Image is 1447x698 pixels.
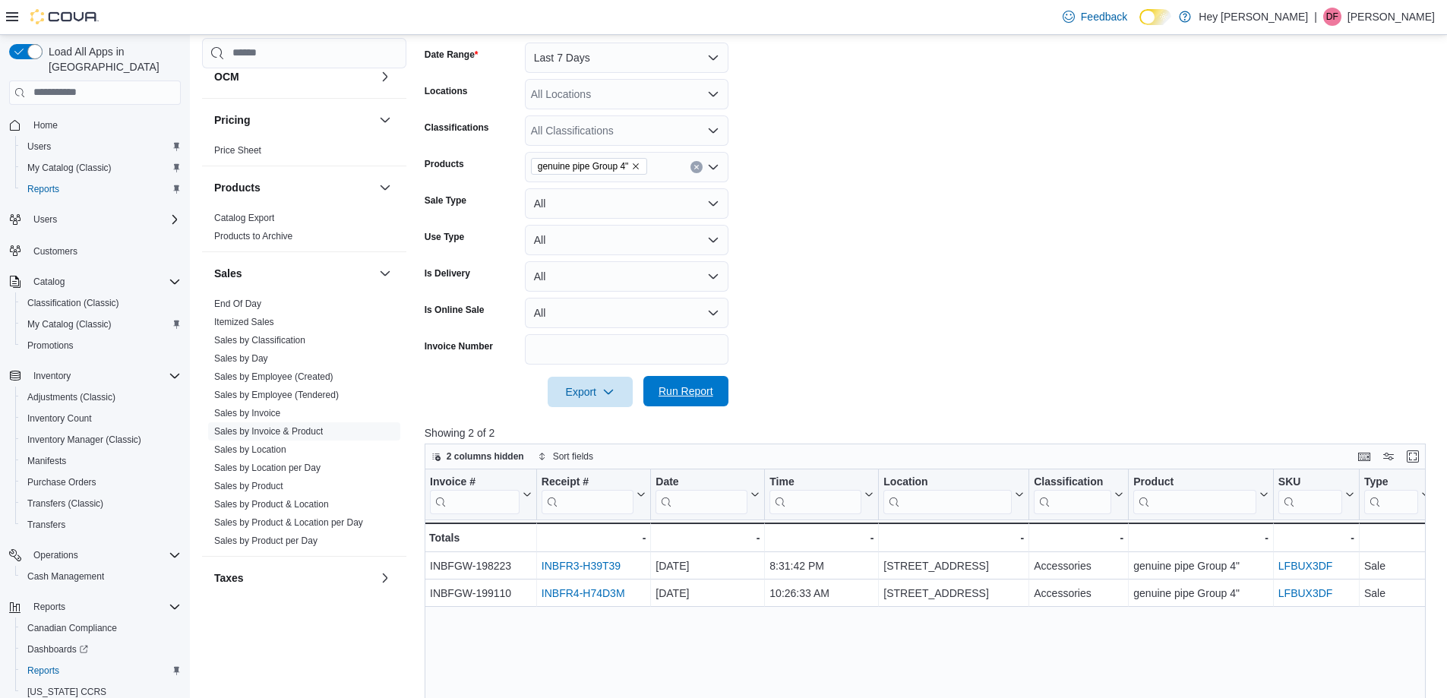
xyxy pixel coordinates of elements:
label: Locations [425,85,468,97]
a: Classification (Classic) [21,294,125,312]
span: Reports [21,662,181,680]
button: Purchase Orders [15,472,187,493]
span: Catalog [27,273,181,291]
span: Transfers [21,516,181,534]
button: All [525,298,728,328]
a: Price Sheet [214,145,261,156]
button: Home [3,114,187,136]
div: Classification [1034,475,1111,490]
a: Sales by Product & Location [214,499,329,510]
div: [STREET_ADDRESS] [883,557,1024,575]
button: Canadian Compliance [15,617,187,639]
button: Taxes [376,569,394,587]
div: [STREET_ADDRESS] [883,584,1024,602]
a: Promotions [21,336,80,355]
button: Users [3,209,187,230]
button: Run Report [643,376,728,406]
div: 8:31:42 PM [769,557,874,575]
button: Catalog [3,271,187,292]
input: Dark Mode [1139,9,1171,25]
span: Users [33,213,57,226]
label: Invoice Number [425,340,493,352]
span: DF [1326,8,1338,26]
a: Inventory Manager (Classic) [21,431,147,449]
span: Sales by Employee (Tendered) [214,389,339,401]
button: Classification [1034,475,1123,514]
span: Users [27,141,51,153]
span: Transfers (Classic) [27,497,103,510]
span: Sales by Location per Day [214,462,321,474]
div: Product [1133,475,1256,490]
a: Sales by Product [214,481,283,491]
button: Reports [15,178,187,200]
div: Date [656,475,747,514]
span: Export [557,377,624,407]
img: Cova [30,9,99,24]
button: Transfers (Classic) [15,493,187,514]
div: Classification [1034,475,1111,514]
span: Inventory [33,370,71,382]
a: Reports [21,662,65,680]
span: Manifests [27,455,66,467]
div: [DATE] [656,557,760,575]
span: Adjustments (Classic) [27,391,115,403]
div: - [1364,529,1430,547]
button: Adjustments (Classic) [15,387,187,408]
span: Itemized Sales [214,316,274,328]
span: Canadian Compliance [21,619,181,637]
button: Users [27,210,63,229]
div: SKU [1278,475,1342,490]
p: Showing 2 of 2 [425,425,1436,441]
a: Feedback [1057,2,1133,32]
div: Sales [202,295,406,556]
div: Dawna Fuller [1323,8,1341,26]
a: Inventory Count [21,409,98,428]
a: Sales by Employee (Created) [214,371,333,382]
button: Inventory [3,365,187,387]
div: - [883,529,1024,547]
a: Sales by Location per Day [214,463,321,473]
button: Inventory Count [15,408,187,429]
a: End Of Day [214,298,261,309]
span: Manifests [21,452,181,470]
span: Sales by Product per Day [214,535,318,547]
div: Totals [429,529,532,547]
label: Is Delivery [425,267,470,280]
span: Transfers (Classic) [21,494,181,513]
span: Classification (Classic) [27,297,119,309]
span: Load All Apps in [GEOGRAPHIC_DATA] [43,44,181,74]
a: Dashboards [21,640,94,659]
div: - [1034,529,1123,547]
a: Sales by Invoice [214,408,280,418]
div: Time [769,475,861,514]
div: genuine pipe Group 4" [1133,557,1268,575]
span: My Catalog (Classic) [21,315,181,333]
span: Users [27,210,181,229]
a: Sales by Classification [214,335,305,346]
a: Purchase Orders [21,473,103,491]
div: Accessories [1034,584,1123,602]
span: Reports [21,180,181,198]
span: Inventory Manager (Classic) [21,431,181,449]
span: Reports [33,601,65,613]
div: Products [202,209,406,251]
button: Display options [1379,447,1398,466]
h3: OCM [214,69,239,84]
button: Sales [214,266,373,281]
button: Classification (Classic) [15,292,187,314]
button: Operations [27,546,84,564]
label: Sale Type [425,194,466,207]
h3: Pricing [214,112,250,128]
span: Sales by Product & Location [214,498,329,510]
button: Open list of options [707,88,719,100]
a: Adjustments (Classic) [21,388,122,406]
button: Pricing [214,112,373,128]
button: All [525,225,728,255]
div: - [1133,529,1268,547]
span: Catalog Export [214,212,274,224]
button: Customers [3,239,187,261]
div: Sale [1364,584,1430,602]
span: End Of Day [214,298,261,310]
button: Location [883,475,1024,514]
button: All [525,261,728,292]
